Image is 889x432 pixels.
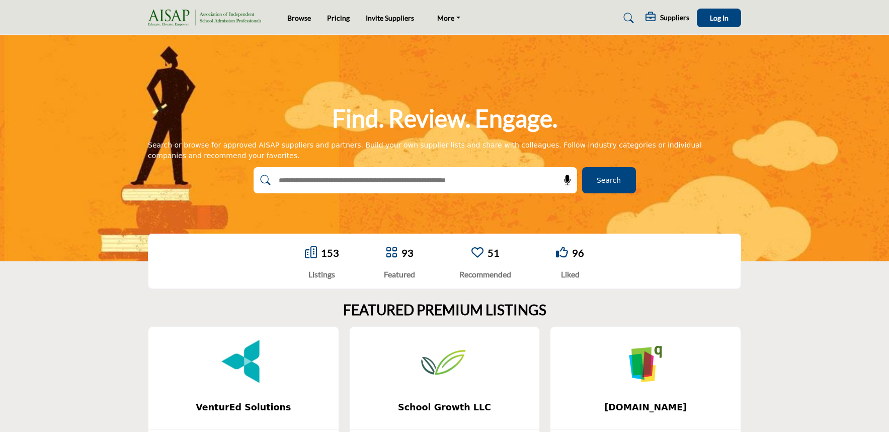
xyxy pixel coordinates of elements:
[287,14,311,22] a: Browse
[660,13,689,22] h5: Suppliers
[366,14,414,22] a: Invite Suppliers
[471,246,483,260] a: Go to Recommended
[385,246,397,260] a: Go to Featured
[218,337,269,387] img: VenturEd Solutions
[597,175,621,186] span: Search
[430,11,467,25] a: More
[327,14,350,22] a: Pricing
[365,401,525,414] span: School Growth LLC
[401,247,414,259] a: 93
[148,140,741,161] div: Search or browse for approved AISAP suppliers and partners. Build your own supplier lists and sha...
[710,14,729,22] span: Log In
[148,394,339,421] a: VenturEd Solutions
[459,268,511,280] div: Recommended
[365,394,525,421] b: School Growth LLC
[556,268,584,280] div: Liked
[645,12,689,24] div: Suppliers
[582,167,636,193] button: Search
[556,246,568,258] i: Go to Liked
[350,394,540,421] a: School Growth LLC
[321,247,339,259] a: 153
[305,268,339,280] div: Listings
[614,10,640,26] a: Search
[164,394,324,421] b: VenturEd Solutions
[384,268,415,280] div: Featured
[420,337,470,387] img: School Growth LLC
[565,401,725,414] span: [DOMAIN_NAME]
[620,337,671,387] img: QuickSchools.com
[565,394,725,421] b: QuickSchools.com
[572,247,584,259] a: 96
[488,247,500,259] a: 51
[332,103,557,134] h1: Find. Review. Engage.
[164,401,324,414] span: VenturEd Solutions
[697,9,741,27] button: Log In
[550,394,741,421] a: [DOMAIN_NAME]
[343,302,546,319] h2: FEATURED PREMIUM LISTINGS
[148,10,266,26] img: Site Logo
